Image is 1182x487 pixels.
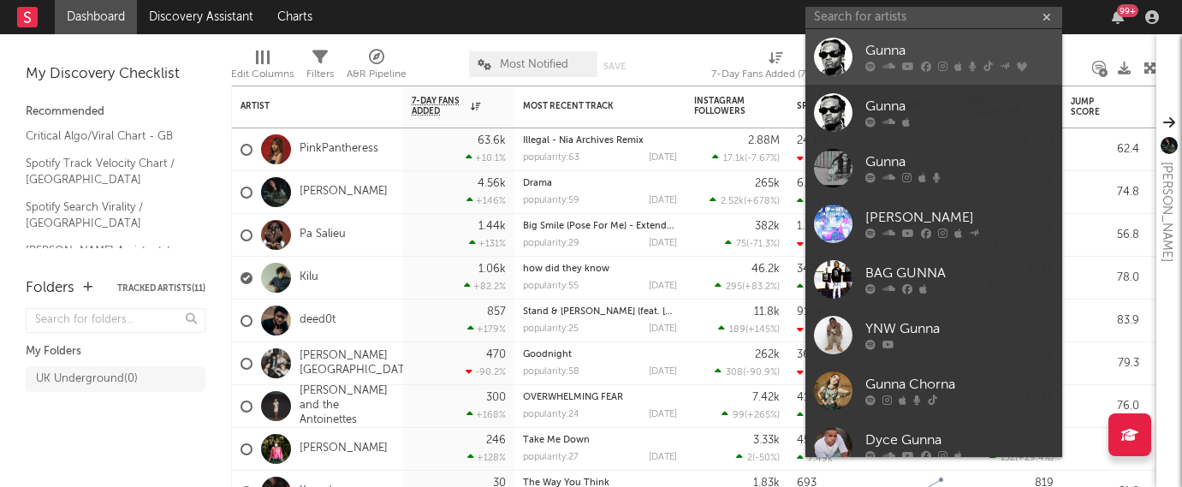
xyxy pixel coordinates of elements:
[306,64,334,85] div: Filters
[466,409,506,420] div: +168 %
[1001,454,1015,463] span: 132
[523,367,579,377] div: popularity: 58
[745,282,777,292] span: +83.2 %
[300,270,318,285] a: Kilu
[523,436,590,445] a: Take Me Down
[1071,396,1139,417] div: 76.0
[487,306,506,318] div: 857
[865,264,1054,284] div: BAG GUNNA
[523,264,609,274] a: how did they know
[523,153,579,163] div: popularity: 63
[865,152,1054,173] div: Gunna
[523,196,579,205] div: popularity: 59
[805,7,1062,28] input: Search for artists
[715,281,780,292] div: ( )
[722,409,780,420] div: ( )
[300,185,388,199] a: [PERSON_NAME]
[300,142,378,157] a: PinkPantheress
[466,366,506,377] div: -90.2 %
[523,136,644,146] a: Illegal - Nia Archives Remix
[797,324,829,336] div: -702
[1071,439,1139,460] div: 79.0
[26,308,205,333] input: Search for folders...
[26,102,205,122] div: Recommended
[486,392,506,403] div: 300
[464,281,506,292] div: +82.2 %
[26,64,205,85] div: My Discovery Checklist
[231,64,294,85] div: Edit Columns
[721,197,744,206] span: 2.52k
[797,435,822,446] div: 455k
[805,29,1062,85] a: Gunna
[747,454,752,463] span: 2
[752,392,780,403] div: 7.42k
[241,101,369,111] div: Artist
[300,442,388,456] a: [PERSON_NAME]
[523,393,677,402] div: OVERWHELMING FEAR
[805,363,1062,419] a: Gunna Chorna
[26,154,188,189] a: Spotify Track Velocity Chart / [GEOGRAPHIC_DATA]
[523,264,677,274] div: how did they know
[523,239,579,248] div: popularity: 29
[797,196,823,207] div: 61k
[1018,454,1051,463] span: +29.4 %
[726,368,743,377] span: 308
[486,435,506,446] div: 246
[26,127,188,146] a: Critical Algo/Viral Chart - GB
[523,307,762,317] a: Stand & [PERSON_NAME] (feat. [GEOGRAPHIC_DATA])
[711,43,840,92] div: 7-Day Fans Added (7-Day Fans Added)
[523,324,579,334] div: popularity: 25
[1071,311,1139,331] div: 83.9
[805,307,1062,363] a: YNW Gunna
[865,375,1054,395] div: Gunna Chorna
[797,282,830,293] div: 55.1k
[26,278,74,299] div: Folders
[797,135,827,146] div: 24.1M
[478,221,506,232] div: 1.44k
[723,154,745,163] span: 17.1k
[726,282,742,292] span: 295
[649,239,677,248] div: [DATE]
[749,240,777,249] span: -71.3 %
[306,43,334,92] div: Filters
[1071,97,1114,117] div: Jump Score
[231,43,294,92] div: Edit Columns
[117,284,205,293] button: Tracked Artists(11)
[725,238,780,249] div: ( )
[736,240,746,249] span: 75
[603,62,626,71] button: Save
[347,64,407,85] div: A&R Pipeline
[26,366,205,392] a: UK Underground(0)
[805,140,1062,196] a: Gunna
[523,350,572,359] a: Goodnight
[715,366,780,377] div: ( )
[797,239,836,250] div: -4.25k
[1112,10,1124,24] button: 99+
[797,367,838,378] div: -40.9k
[711,64,840,85] div: 7-Day Fans Added (7-Day Fans Added)
[755,178,780,189] div: 265k
[729,325,745,335] span: 189
[694,96,754,116] div: Instagram Followers
[649,282,677,291] div: [DATE]
[712,152,780,163] div: ( )
[755,349,780,360] div: 262k
[478,264,506,275] div: 1.06k
[523,453,579,462] div: popularity: 27
[523,307,677,317] div: Stand & Lean (feat. Klyrae)
[797,306,824,318] div: 91.9k
[523,136,677,146] div: Illegal - Nia Archives Remix
[797,101,925,111] div: Spotify Monthly Listeners
[797,349,822,360] div: 363k
[466,152,506,163] div: +10.1 %
[718,324,780,335] div: ( )
[747,154,777,163] span: -7.67 %
[523,350,677,359] div: Goodnight
[865,319,1054,340] div: YNW Gunna
[805,85,1062,140] a: Gunna
[805,252,1062,307] a: BAG GUNNA
[300,384,395,428] a: [PERSON_NAME] and the Antoinettes
[989,452,1054,463] div: ( )
[649,153,677,163] div: [DATE]
[751,264,780,275] div: 46.2k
